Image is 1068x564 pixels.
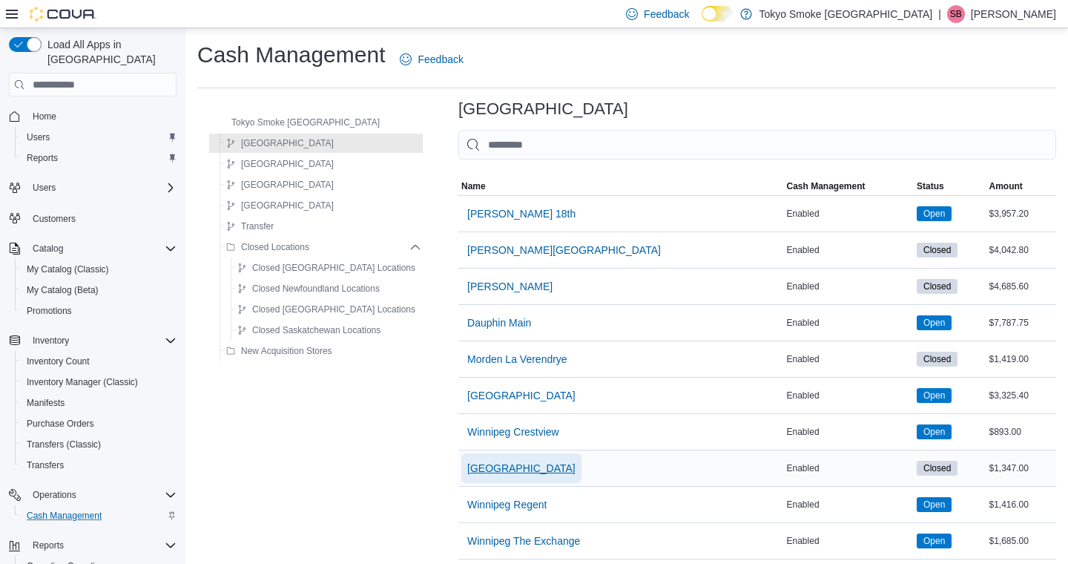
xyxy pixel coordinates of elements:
[220,342,338,360] button: New Acquisition Stores
[252,283,380,295] span: Closed Newfoundland Locations
[917,497,952,512] span: Open
[917,424,952,439] span: Open
[986,423,1056,441] div: $893.00
[220,155,340,173] button: [GEOGRAPHIC_DATA]
[917,461,957,476] span: Closed
[458,177,784,195] button: Name
[21,373,144,391] a: Inventory Manager (Classic)
[27,284,99,296] span: My Catalog (Beta)
[784,241,914,259] div: Enabled
[917,206,952,221] span: Open
[923,280,951,293] span: Closed
[231,280,386,298] button: Closed Newfoundland Locations
[784,387,914,404] div: Enabled
[252,304,415,315] span: Closed [GEOGRAPHIC_DATA] Locations
[950,5,962,23] span: SB
[30,7,96,22] img: Cova
[989,180,1022,192] span: Amount
[33,111,56,122] span: Home
[986,177,1056,195] button: Amount
[467,388,576,403] span: [GEOGRAPHIC_DATA]
[784,459,914,477] div: Enabled
[21,281,177,299] span: My Catalog (Beta)
[241,345,332,357] span: New Acquisition Stores
[917,352,957,367] span: Closed
[27,486,82,504] button: Operations
[3,177,182,198] button: Users
[923,207,945,220] span: Open
[923,462,951,475] span: Closed
[21,352,96,370] a: Inventory Count
[241,158,334,170] span: [GEOGRAPHIC_DATA]
[986,532,1056,550] div: $1,685.00
[461,453,581,483] button: [GEOGRAPHIC_DATA]
[27,397,65,409] span: Manifests
[241,220,274,232] span: Transfer
[784,532,914,550] div: Enabled
[986,387,1056,404] div: $3,325.40
[241,137,334,149] span: [GEOGRAPHIC_DATA]
[27,486,177,504] span: Operations
[784,496,914,514] div: Enabled
[15,505,182,526] button: Cash Management
[27,439,101,450] span: Transfers (Classic)
[467,497,547,512] span: Winnipeg Regent
[15,372,182,393] button: Inventory Manager (Classic)
[3,535,182,556] button: Reports
[458,100,628,118] h3: [GEOGRAPHIC_DATA]
[986,459,1056,477] div: $1,347.00
[461,180,486,192] span: Name
[15,434,182,455] button: Transfers (Classic)
[15,280,182,301] button: My Catalog (Beta)
[27,376,138,388] span: Inventory Manager (Classic)
[784,350,914,368] div: Enabled
[914,177,986,195] button: Status
[784,423,914,441] div: Enabled
[3,105,182,127] button: Home
[461,272,558,301] button: [PERSON_NAME]
[467,461,576,476] span: [GEOGRAPHIC_DATA]
[33,213,76,225] span: Customers
[27,332,177,350] span: Inventory
[211,114,386,131] button: Tokyo Smoke [GEOGRAPHIC_DATA]
[231,259,421,277] button: Closed [GEOGRAPHIC_DATA] Locations
[220,238,315,256] button: Closed Locations
[15,455,182,476] button: Transfers
[917,180,944,192] span: Status
[986,241,1056,259] div: $4,042.80
[986,314,1056,332] div: $7,787.75
[467,534,580,548] span: Winnipeg The Exchange
[923,389,945,402] span: Open
[27,108,62,125] a: Home
[917,315,952,330] span: Open
[27,152,58,164] span: Reports
[15,148,182,168] button: Reports
[27,305,72,317] span: Promotions
[21,281,105,299] a: My Catalog (Beta)
[27,179,62,197] button: Users
[21,394,177,412] span: Manifests
[986,205,1056,223] div: $3,957.20
[27,240,69,258] button: Catalog
[27,240,177,258] span: Catalog
[21,260,115,278] a: My Catalog (Classic)
[394,45,469,74] a: Feedback
[15,351,182,372] button: Inventory Count
[3,330,182,351] button: Inventory
[923,243,951,257] span: Closed
[33,243,63,255] span: Catalog
[220,197,340,214] button: [GEOGRAPHIC_DATA]
[784,278,914,295] div: Enabled
[3,238,182,259] button: Catalog
[241,241,309,253] span: Closed Locations
[3,207,182,229] button: Customers
[923,534,945,548] span: Open
[461,526,586,556] button: Winnipeg The Exchange
[252,262,415,274] span: Closed [GEOGRAPHIC_DATA] Locations
[27,179,177,197] span: Users
[467,352,567,367] span: Morden La Verendrye
[986,496,1056,514] div: $1,416.00
[923,316,945,329] span: Open
[784,205,914,223] div: Enabled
